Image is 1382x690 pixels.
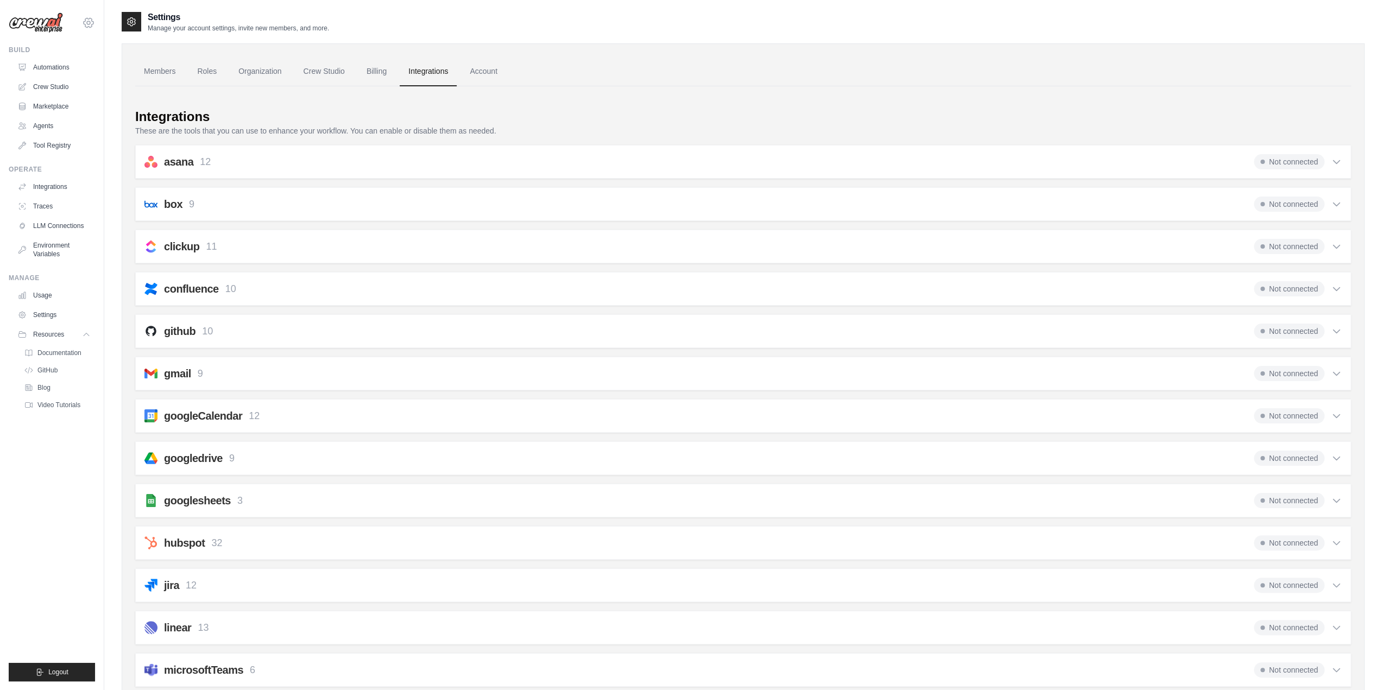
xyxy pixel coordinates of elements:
h2: github [164,324,195,339]
a: Integrations [13,178,95,195]
button: Logout [9,663,95,681]
h2: googleCalendar [164,408,242,423]
span: Not connected [1254,620,1324,635]
a: Integrations [400,57,457,86]
p: 3 [237,493,243,508]
span: Not connected [1254,281,1324,296]
a: Roles [188,57,225,86]
span: Not connected [1254,493,1324,508]
p: 11 [206,239,217,254]
span: Logout [48,668,68,676]
div: Manage [9,274,95,282]
p: 10 [202,324,213,339]
img: hubspot.svg [144,536,157,549]
span: Blog [37,383,51,392]
img: clickup.svg [144,240,157,253]
a: Members [135,57,184,86]
p: 12 [249,409,260,423]
img: asana.svg [144,155,157,168]
h2: asana [164,154,193,169]
h2: googlesheets [164,493,231,508]
a: Documentation [20,345,95,360]
a: LLM Connections [13,217,95,235]
p: 6 [250,663,255,678]
span: Not connected [1254,154,1324,169]
p: 12 [200,155,211,169]
img: googledrive.svg [144,452,157,465]
a: GitHub [20,363,95,378]
span: Resources [33,330,64,339]
a: Agents [13,117,95,135]
span: Not connected [1254,408,1324,423]
h2: confluence [164,281,219,296]
img: linear.svg [144,621,157,634]
img: gmail.svg [144,367,157,380]
div: Operate [9,165,95,174]
img: microsoftTeams.svg [144,663,157,676]
a: Account [461,57,506,86]
p: Manage your account settings, invite new members, and more. [148,24,329,33]
span: Not connected [1254,662,1324,678]
img: box.svg [144,198,157,211]
p: 9 [189,197,194,212]
span: Not connected [1254,451,1324,466]
span: Not connected [1254,366,1324,381]
a: Billing [358,57,395,86]
img: Logo [9,12,63,33]
h2: linear [164,620,191,635]
img: jira.svg [144,579,157,592]
img: googlesheets.svg [144,494,157,507]
h2: clickup [164,239,199,254]
h2: gmail [164,366,191,381]
p: 10 [225,282,236,296]
h2: hubspot [164,535,205,550]
a: Crew Studio [13,78,95,96]
a: Marketplace [13,98,95,115]
h2: googledrive [164,451,223,466]
a: Video Tutorials [20,397,95,413]
span: Documentation [37,349,81,357]
span: Not connected [1254,197,1324,212]
span: Video Tutorials [37,401,80,409]
a: Automations [13,59,95,76]
div: Build [9,46,95,54]
a: Organization [230,57,290,86]
h2: jira [164,578,179,593]
a: Crew Studio [295,57,354,86]
span: Not connected [1254,578,1324,593]
span: Not connected [1254,239,1324,254]
a: Settings [13,306,95,324]
h2: microsoftTeams [164,662,243,678]
img: github.svg [144,325,157,338]
p: 32 [211,536,222,550]
span: GitHub [37,366,58,375]
p: 9 [198,366,203,381]
a: Blog [20,380,95,395]
p: 9 [229,451,235,466]
h2: box [164,197,182,212]
img: confluence.svg [144,282,157,295]
div: Integrations [135,108,210,125]
button: Resources [13,326,95,343]
a: Tool Registry [13,137,95,154]
span: Not connected [1254,324,1324,339]
img: googleCalendar.svg [144,409,157,422]
span: Not connected [1254,535,1324,550]
p: 13 [198,621,209,635]
a: Traces [13,198,95,215]
a: Environment Variables [13,237,95,263]
p: 12 [186,578,197,593]
p: These are the tools that you can use to enhance your workflow. You can enable or disable them as ... [135,125,1351,136]
h2: Settings [148,11,329,24]
a: Usage [13,287,95,304]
